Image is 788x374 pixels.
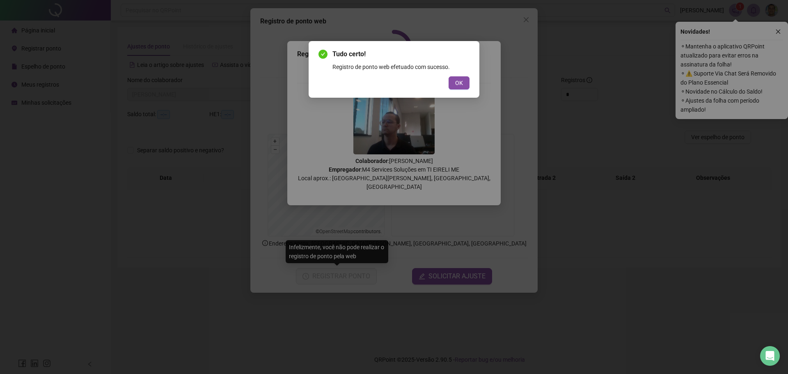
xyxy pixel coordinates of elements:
button: OK [449,76,470,89]
span: OK [455,78,463,87]
span: check-circle [318,50,328,59]
div: Registro de ponto web efetuado com sucesso. [332,62,470,71]
span: Tudo certo! [332,49,470,59]
div: Open Intercom Messenger [760,346,780,366]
